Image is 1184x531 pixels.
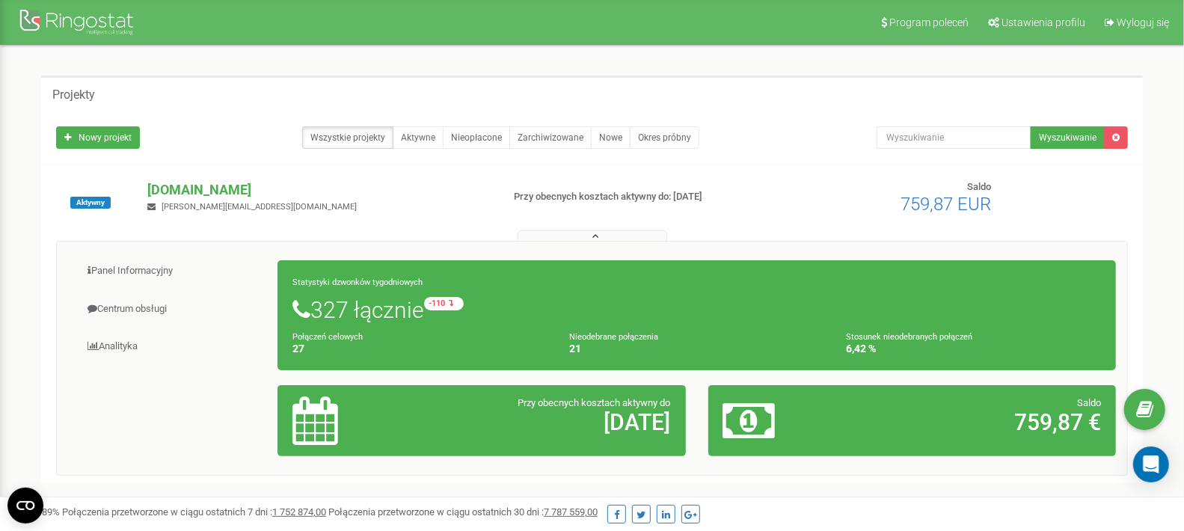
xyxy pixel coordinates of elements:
h5: Projekty [52,88,95,102]
p: Przy obecnych kosztach aktywny do: [DATE] [515,190,766,204]
a: Aktywne [393,126,444,149]
u: 1 752 874,00 [272,506,326,518]
span: Saldo [1077,397,1101,408]
a: Nieopłacone [443,126,510,149]
span: [PERSON_NAME][EMAIL_ADDRESS][DOMAIN_NAME] [162,202,357,212]
a: Panel Informacyjny [68,253,278,289]
small: -110 [424,297,464,310]
span: 759,87 EUR [901,194,991,215]
span: Połączenia przetworzone w ciągu ostatnich 7 dni : [62,506,326,518]
a: Wszystkie projekty [302,126,393,149]
h4: 21 [569,343,823,354]
small: Połączeń celowych [292,332,363,342]
small: Stosunek nieodebranych połączeń [847,332,973,342]
a: Analityka [68,328,278,365]
h4: 27 [292,343,547,354]
span: Program poleceń [889,16,969,28]
h1: 327 łącznie [292,297,1101,322]
span: Ustawienia profilu [1002,16,1085,28]
a: Nowy projekt [56,126,140,149]
div: Open Intercom Messenger [1133,446,1169,482]
a: Zarchiwizowane [509,126,592,149]
small: Statystyki dzwonków tygodniowych [292,277,423,287]
span: Połączenia przetworzone w ciągu ostatnich 30 dni : [328,506,598,518]
small: Nieodebrane połączenia [569,332,658,342]
button: Wyszukiwanie [1031,126,1105,149]
h4: 6,42 % [847,343,1101,354]
span: Aktywny [70,197,111,209]
a: Nowe [591,126,631,149]
h2: 759,87 € [856,410,1101,435]
button: Open CMP widget [7,488,43,524]
a: Centrum obsługi [68,291,278,328]
span: Wyloguj się [1117,16,1169,28]
h2: [DATE] [426,410,671,435]
a: Okres próbny [630,126,699,149]
p: [DOMAIN_NAME] [147,180,490,200]
span: Przy obecnych kosztach aktywny do [518,397,671,408]
span: Saldo [967,181,991,192]
u: 7 787 559,00 [544,506,598,518]
input: Wyszukiwanie [877,126,1031,149]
